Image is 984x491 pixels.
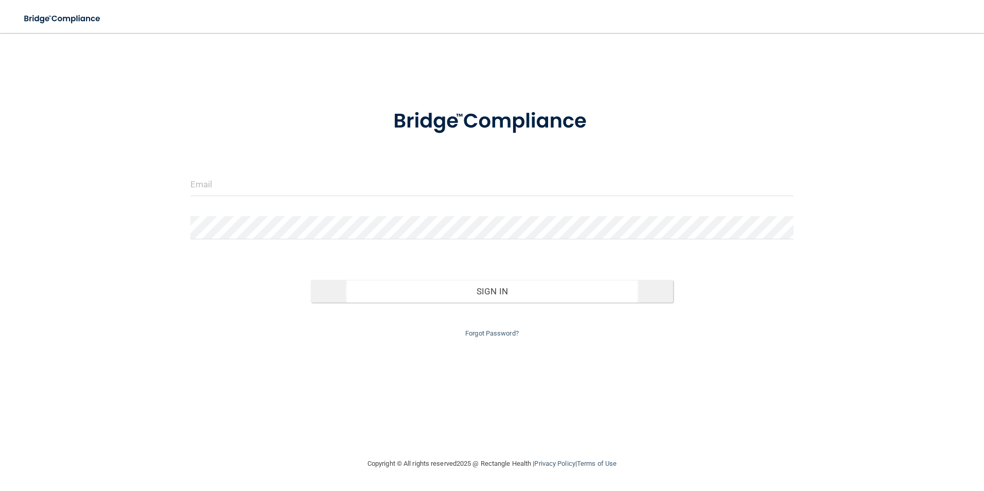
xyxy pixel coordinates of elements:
[304,447,680,480] div: Copyright © All rights reserved 2025 @ Rectangle Health | |
[372,95,612,148] img: bridge_compliance_login_screen.278c3ca4.svg
[806,418,972,459] iframe: Drift Widget Chat Controller
[465,329,519,337] a: Forgot Password?
[577,460,617,467] a: Terms of Use
[534,460,575,467] a: Privacy Policy
[311,280,673,303] button: Sign In
[190,173,794,196] input: Email
[15,8,110,29] img: bridge_compliance_login_screen.278c3ca4.svg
